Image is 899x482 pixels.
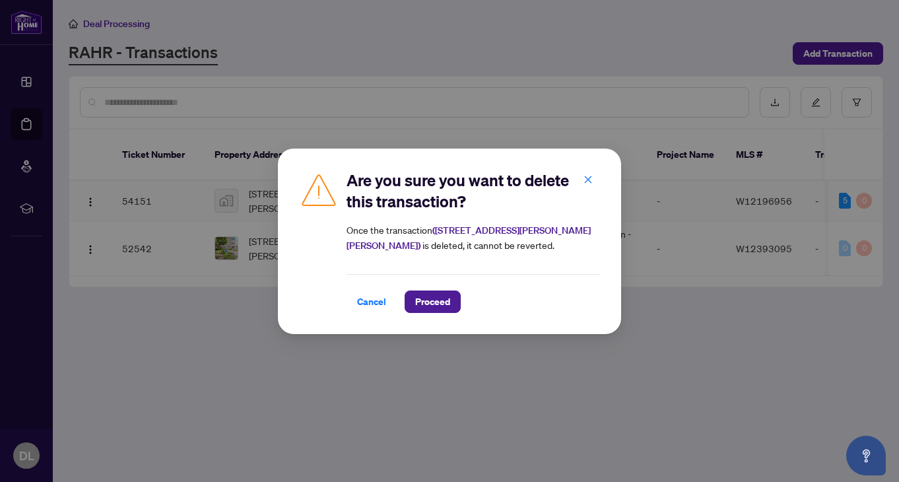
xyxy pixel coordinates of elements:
span: Cancel [357,291,386,312]
button: Open asap [846,436,886,475]
button: Proceed [405,291,461,313]
button: Cancel [347,291,397,313]
span: close [583,174,593,184]
article: Once the transaction is deleted, it cannot be reverted. [347,223,600,253]
span: Proceed [415,291,450,312]
h2: Are you sure you want to delete this transaction? [347,170,600,212]
strong: ( [STREET_ADDRESS][PERSON_NAME][PERSON_NAME] ) [347,224,591,252]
